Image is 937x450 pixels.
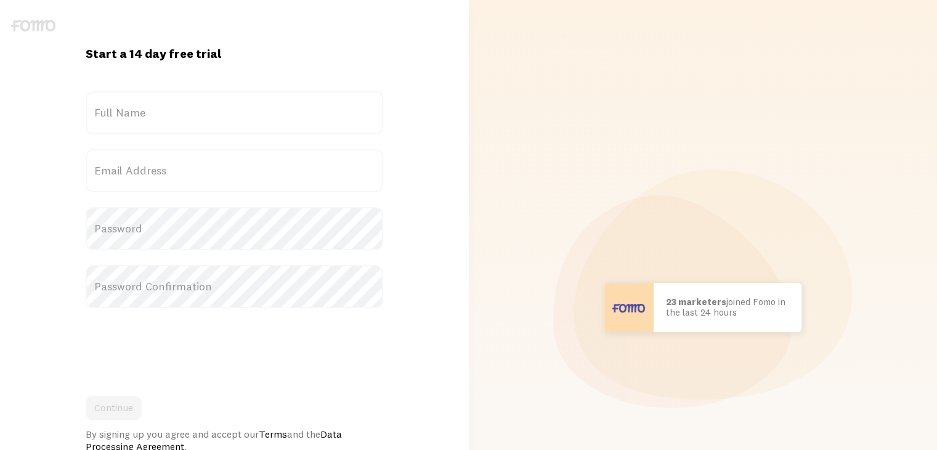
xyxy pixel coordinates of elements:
img: User avatar [604,283,654,332]
label: Email Address [86,149,383,192]
a: Terms [259,428,287,440]
h1: Start a 14 day free trial [86,46,383,62]
label: Password [86,207,383,250]
b: 23 marketers [666,296,726,308]
iframe: reCAPTCHA [86,323,273,371]
img: fomo-logo-gray-b99e0e8ada9f9040e2984d0d95b3b12da0074ffd48d1e5cb62ac37fc77b0b268.svg [11,20,55,31]
label: Full Name [86,91,383,134]
label: Password Confirmation [86,265,383,308]
p: joined Fomo in the last 24 hours [666,297,789,317]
